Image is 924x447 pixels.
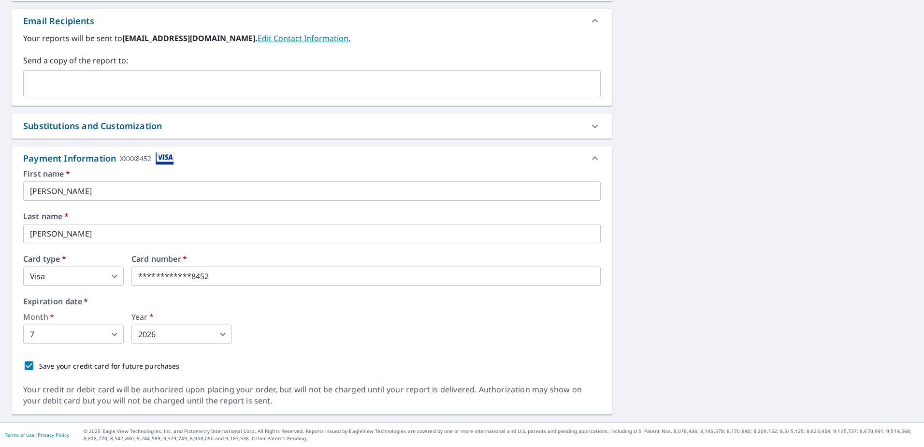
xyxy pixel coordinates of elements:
p: © 2025 Eagle View Technologies, Inc. and Pictometry International Corp. All Rights Reserved. Repo... [84,428,919,442]
label: Month [23,313,124,321]
div: Email Recipients [23,15,94,28]
p: | [5,432,69,438]
div: XXXX8452 [120,152,151,165]
div: Substitutions and Customization [12,114,612,138]
label: Last name [23,212,601,220]
label: Your reports will be sent to [23,32,601,44]
div: Substitutions and Customization [23,119,162,133]
div: Payment InformationXXXX8452cardImage [12,147,612,170]
div: Payment Information [23,152,174,165]
b: [EMAIL_ADDRESS][DOMAIN_NAME]. [122,33,258,44]
div: Visa [23,267,124,286]
a: EditContactInfo [258,33,350,44]
p: Save your credit card for future purchases [39,361,180,371]
label: Expiration date [23,298,601,305]
label: Year [131,313,232,321]
div: 7 [23,325,124,344]
label: Send a copy of the report to: [23,55,601,66]
img: cardImage [156,152,174,165]
label: Card type [23,255,124,263]
a: Privacy Policy [38,432,69,438]
div: 2026 [131,325,232,344]
label: Card number [131,255,601,263]
a: Terms of Use [5,432,35,438]
label: First name [23,170,601,178]
div: Email Recipients [12,9,612,32]
div: Your credit or debit card will be authorized upon placing your order, but will not be charged unt... [23,384,601,406]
